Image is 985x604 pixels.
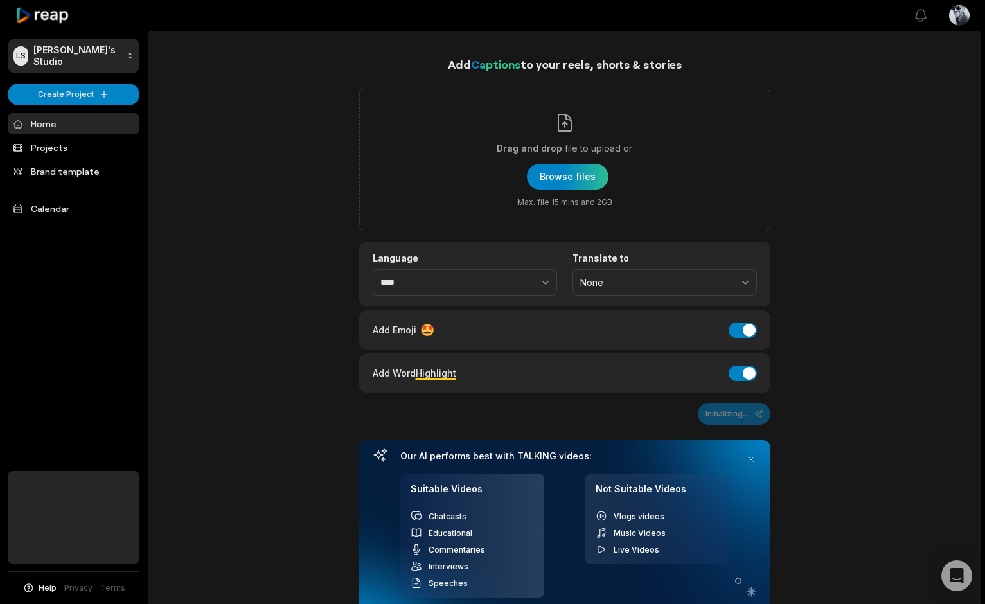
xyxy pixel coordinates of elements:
span: Speeches [429,578,468,588]
a: Calendar [8,198,139,219]
span: Captions [471,57,520,71]
span: Help [39,582,57,594]
h4: Not Suitable Videos [596,483,719,502]
span: Live Videos [614,545,659,555]
button: Drag and dropfile to upload orMax. file 15 mins and 2GB [527,164,608,190]
h1: Add to your reels, shorts & stories [359,55,770,73]
span: Commentaries [429,545,485,555]
a: Privacy [64,582,93,594]
span: Highlight [416,368,456,378]
span: 🤩 [420,321,434,339]
div: Add Word [373,364,456,382]
div: LS [13,46,28,66]
span: Educational [429,528,472,538]
span: Drag and drop [497,141,562,156]
button: None [572,269,757,296]
span: Add Emoji [373,323,416,337]
span: Music Videos [614,528,666,538]
a: Brand template [8,161,139,182]
label: Translate to [572,253,757,264]
div: Open Intercom Messenger [941,560,972,591]
a: Terms [100,582,125,594]
a: Home [8,113,139,134]
a: Projects [8,137,139,158]
p: [PERSON_NAME]'s Studio [33,44,121,67]
span: Max. file 15 mins and 2GB [517,197,612,208]
h3: Our AI performs best with TALKING videos: [400,450,729,462]
span: Interviews [429,562,468,571]
span: file to upload or [565,141,632,156]
label: Language [373,253,557,264]
button: Create Project [8,84,139,105]
span: None [580,277,731,289]
span: Chatcasts [429,511,466,521]
span: Vlogs videos [614,511,664,521]
button: Help [22,582,57,594]
h4: Suitable Videos [411,483,534,502]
